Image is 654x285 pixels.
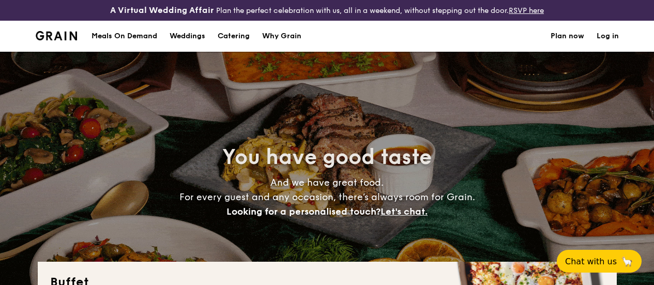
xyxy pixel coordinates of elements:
span: You have good taste [222,145,432,170]
span: 🦙 [621,256,633,267]
a: Meals On Demand [85,21,163,52]
div: Weddings [170,21,205,52]
div: Plan the perfect celebration with us, all in a weekend, without stepping out the door. [109,4,545,17]
a: Catering [211,21,256,52]
h4: A Virtual Wedding Affair [110,4,214,17]
a: Log in [597,21,619,52]
a: Why Grain [256,21,308,52]
a: Logotype [36,31,78,40]
div: Why Grain [262,21,301,52]
a: Plan now [551,21,584,52]
span: And we have great food. For every guest and any occasion, there’s always room for Grain. [179,177,475,217]
span: Looking for a personalised touch? [226,206,381,217]
img: Grain [36,31,78,40]
button: Chat with us🦙 [557,250,642,273]
span: Chat with us [565,257,617,266]
div: Meals On Demand [92,21,157,52]
a: Weddings [163,21,211,52]
a: RSVP here [509,6,544,15]
span: Let's chat. [381,206,428,217]
h1: Catering [218,21,250,52]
